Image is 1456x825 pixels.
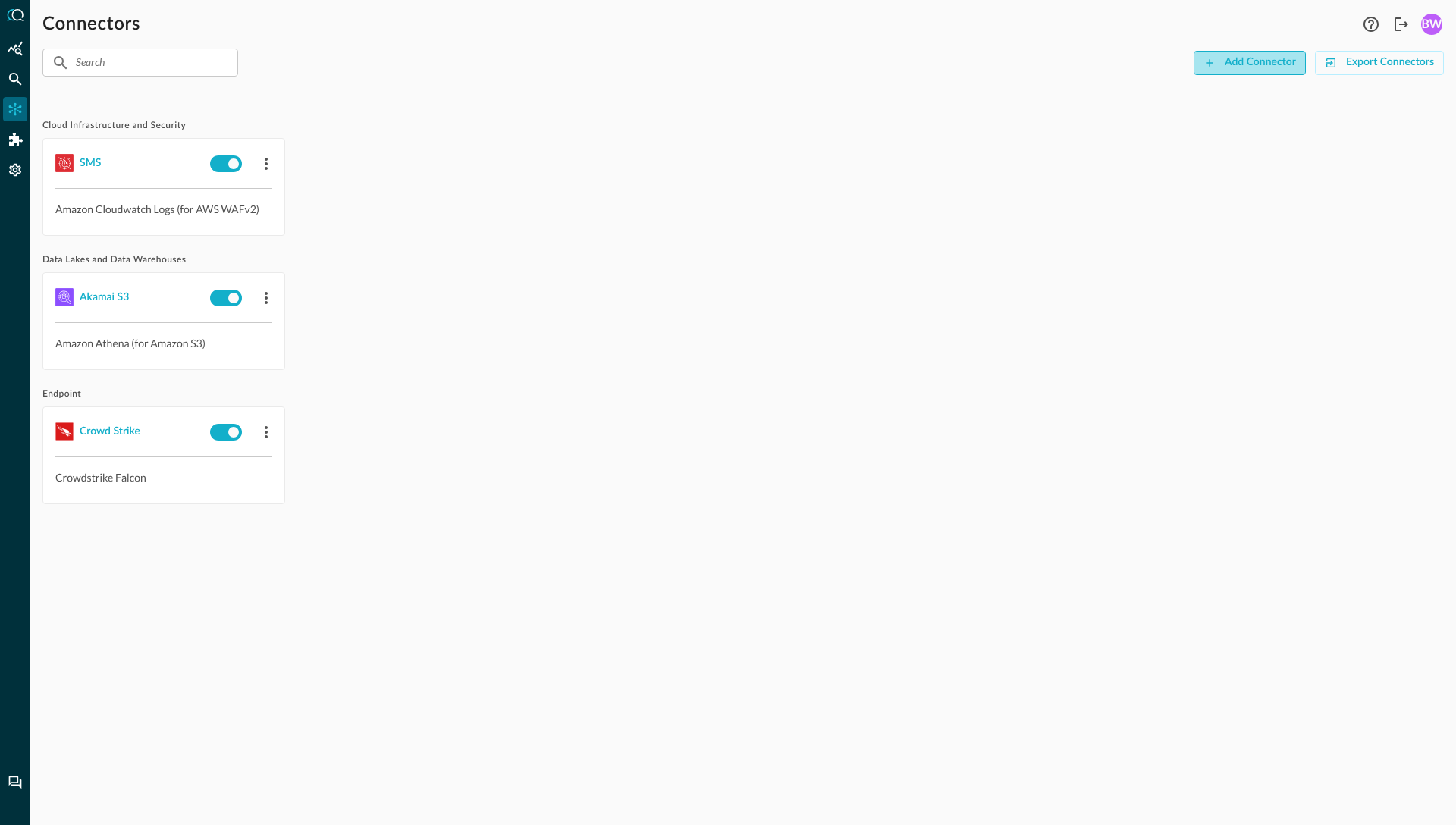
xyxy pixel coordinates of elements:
[80,285,129,309] button: Akamai S3
[80,154,101,173] div: SMS
[42,388,1444,400] span: Endpoint
[42,12,140,36] h1: Connectors
[55,288,74,306] img: AWSAthena.svg
[55,469,272,485] p: Crowdstrike Falcon
[55,422,74,441] img: CrowdStrikeFalcon.svg
[3,97,27,121] div: Connectors
[80,288,129,307] div: Akamai S3
[1315,51,1444,75] button: Export Connectors
[76,49,203,77] input: Search
[80,422,140,441] div: Crowd Strike
[80,419,140,444] button: Crowd Strike
[80,151,101,175] button: SMS
[3,36,27,61] div: Summary Insights
[42,254,1444,266] span: Data Lakes and Data Warehouses
[55,154,74,172] img: AWSCloudWatchLogs.svg
[3,158,27,182] div: Settings
[1194,51,1306,75] button: Add Connector
[3,67,27,91] div: Federated Search
[1225,53,1296,72] div: Add Connector
[1346,53,1434,72] div: Export Connectors
[1389,12,1414,36] button: Logout
[55,335,272,351] p: Amazon Athena (for Amazon S3)
[1421,14,1442,35] div: BW
[3,770,27,795] div: Chat
[55,201,272,217] p: Amazon Cloudwatch Logs (for AWS WAFv2)
[1359,12,1383,36] button: Help
[42,120,1444,132] span: Cloud Infrastructure and Security
[4,127,28,152] div: Addons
